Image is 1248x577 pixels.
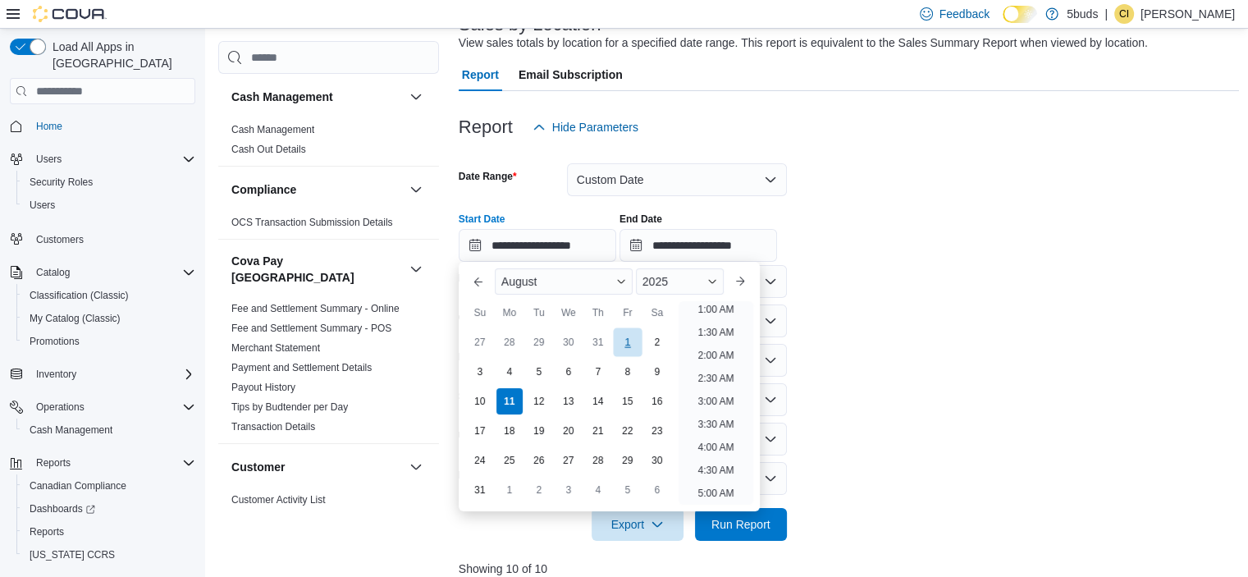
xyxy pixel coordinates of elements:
span: Classification (Classic) [30,289,129,302]
button: Catalog [30,263,76,282]
div: day-6 [555,359,582,385]
li: 4:30 AM [691,460,740,480]
label: Date Range [459,170,517,183]
button: Export [592,508,683,541]
div: day-22 [615,418,641,444]
div: Tu [526,300,552,326]
div: day-1 [496,477,523,503]
span: 2025 [642,275,668,288]
span: Cash Management [30,424,112,437]
a: Fee and Settlement Summary - Online [231,303,400,314]
a: Home [30,117,69,136]
div: day-20 [555,418,582,444]
button: Operations [3,396,202,419]
div: Su [467,300,493,326]
li: 4:00 AM [691,437,740,457]
span: My Catalog (Classic) [23,309,195,328]
div: day-5 [615,477,641,503]
button: Cash Management [406,87,426,107]
ul: Time [679,301,753,505]
button: Cova Pay [GEOGRAPHIC_DATA] [406,259,426,279]
span: Payout History [231,381,295,394]
div: day-8 [615,359,641,385]
div: day-29 [615,447,641,474]
button: Reports [3,451,202,474]
span: Home [30,116,195,136]
div: day-7 [585,359,611,385]
button: Customer [406,457,426,477]
a: Security Roles [23,172,99,192]
span: Fee and Settlement Summary - POS [231,322,391,335]
button: Cova Pay [GEOGRAPHIC_DATA] [231,253,403,286]
div: Cova Pay [GEOGRAPHIC_DATA] [218,299,439,443]
span: Report [462,58,499,91]
div: day-4 [496,359,523,385]
div: day-2 [644,329,670,355]
a: Customer Activity List [231,494,326,506]
div: day-27 [467,329,493,355]
div: Sa [644,300,670,326]
button: Operations [30,397,91,417]
div: View sales totals by location for a specified date range. This report is equivalent to the Sales ... [459,34,1148,52]
button: Customers [3,227,202,250]
a: Payout History [231,382,295,393]
div: day-15 [615,388,641,414]
button: Run Report [695,508,787,541]
span: Reports [30,525,64,538]
span: Customer Activity List [231,493,326,506]
button: My Catalog (Classic) [16,307,202,330]
button: Customer [231,459,403,475]
span: Run Report [711,516,770,533]
span: Export [601,508,674,541]
div: day-3 [555,477,582,503]
a: Customers [30,230,90,250]
div: day-1 [613,328,642,357]
li: 2:00 AM [691,346,740,365]
span: My Catalog (Classic) [30,312,121,325]
span: Home [36,120,62,133]
div: day-16 [644,388,670,414]
p: | [1104,4,1108,24]
div: day-25 [496,447,523,474]
a: Classification (Classic) [23,286,135,305]
button: Users [30,149,68,169]
a: Cash Management [231,124,314,135]
div: day-28 [585,447,611,474]
span: Promotions [30,335,80,348]
li: 3:00 AM [691,392,740,411]
span: Security Roles [30,176,93,189]
li: 1:30 AM [691,323,740,342]
label: End Date [619,213,662,226]
span: OCS Transaction Submission Details [231,216,393,229]
span: Cash Out Details [231,143,306,156]
p: [PERSON_NAME] [1141,4,1235,24]
div: Fr [615,300,641,326]
button: Reports [30,453,77,473]
li: 5:00 AM [691,483,740,503]
button: Cash Management [231,89,403,105]
span: Cash Management [231,123,314,136]
button: Inventory [3,363,202,386]
div: day-3 [467,359,493,385]
a: Cash Management [23,420,119,440]
div: day-30 [644,447,670,474]
a: Dashboards [16,497,202,520]
a: Dashboards [23,499,102,519]
img: Cova [33,6,107,22]
input: Dark Mode [1003,6,1037,23]
h3: Report [459,117,513,137]
span: Dashboards [23,499,195,519]
button: Compliance [231,181,403,198]
a: Payment and Settlement Details [231,362,372,373]
p: 5buds [1067,4,1098,24]
div: Mo [496,300,523,326]
div: day-26 [526,447,552,474]
li: 3:30 AM [691,414,740,434]
button: Next month [727,268,753,295]
a: Canadian Compliance [23,476,133,496]
a: Reports [23,522,71,542]
span: [US_STATE] CCRS [30,548,115,561]
span: Operations [36,401,85,414]
span: CI [1119,4,1129,24]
